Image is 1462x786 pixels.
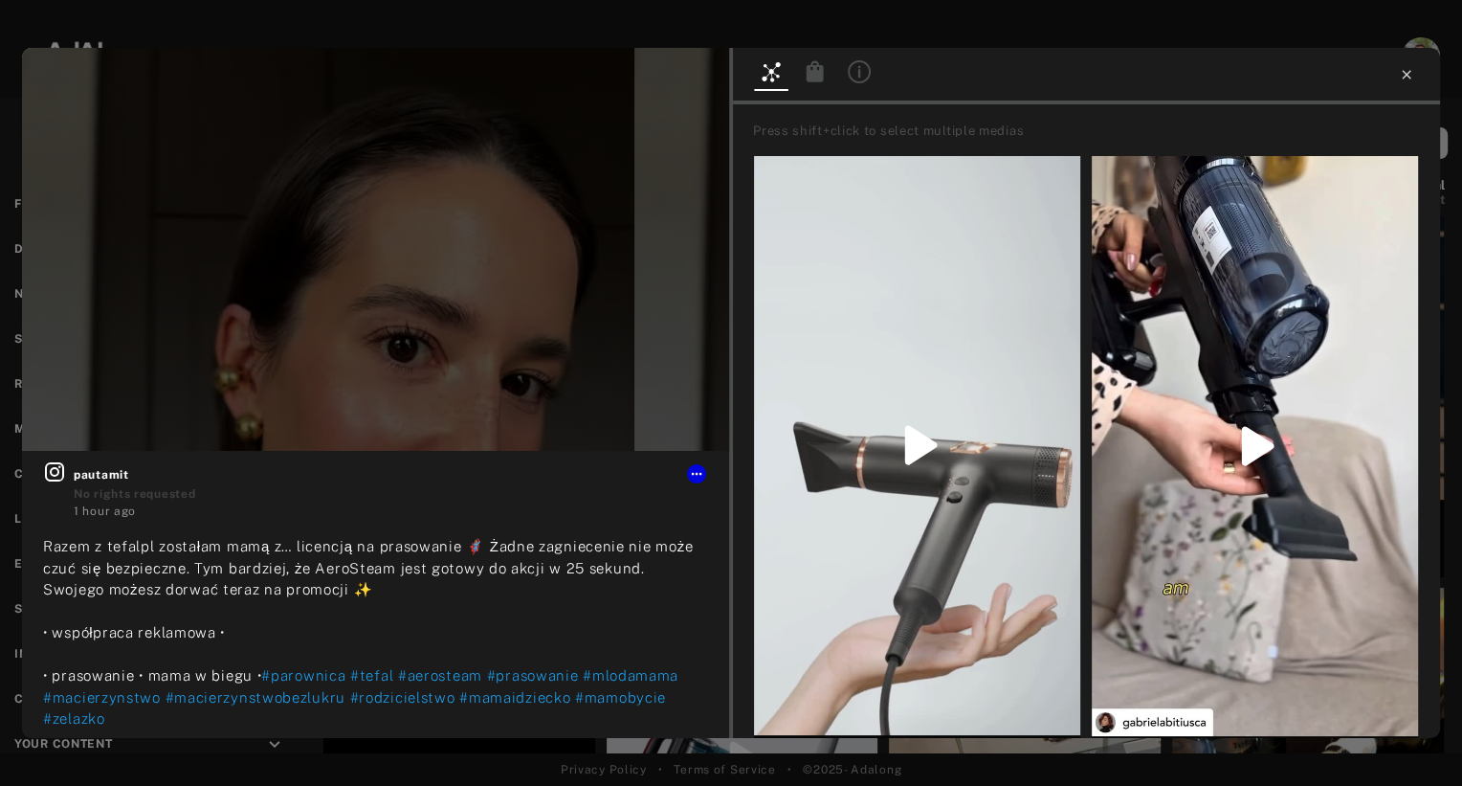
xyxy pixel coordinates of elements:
[398,667,482,684] span: #aerosteam
[261,667,345,684] span: #parownica
[74,487,195,501] span: No rights requested
[583,667,678,684] span: #mlodamama
[350,689,455,706] span: #rodzicielstwo
[43,689,161,706] span: #macierzynstwo
[575,689,666,706] span: #mamobycie
[43,538,693,684] span: Razem z tefalpl zostałam mamą z… licencją na prasowanie 🦸🏽‍♀️ Żadne zagniecenie nie może czuć się...
[1366,694,1462,786] iframe: Chat Widget
[459,689,570,706] span: #mamaidziecko
[487,667,579,684] span: #prasowanie
[753,122,1433,141] div: Press shift+click to select multiple medias
[350,667,393,684] span: #tefal
[74,466,708,483] span: pautamit
[43,710,105,727] span: #zelazko
[74,505,136,518] time: 2025-09-25T06:05:36.000Z
[166,689,345,706] span: #macierzynstwobezlukru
